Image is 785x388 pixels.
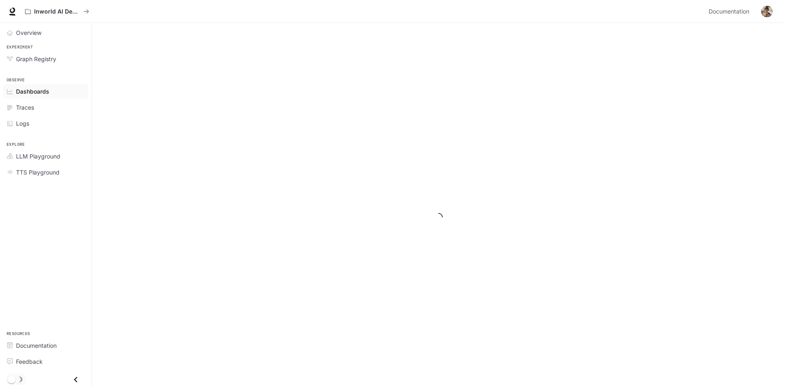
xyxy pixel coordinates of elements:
[705,3,755,20] a: Documentation
[709,7,749,17] span: Documentation
[434,212,443,222] span: loading
[761,6,773,17] img: User avatar
[3,116,88,131] a: Logs
[16,87,49,96] span: Dashboards
[16,341,57,350] span: Documentation
[16,119,29,128] span: Logs
[3,338,88,353] a: Documentation
[21,3,93,20] button: All workspaces
[3,165,88,179] a: TTS Playground
[16,357,43,366] span: Feedback
[759,3,775,20] button: User avatar
[3,52,88,66] a: Graph Registry
[16,168,60,177] span: TTS Playground
[16,28,41,37] span: Overview
[3,100,88,115] a: Traces
[16,103,34,112] span: Traces
[16,152,60,161] span: LLM Playground
[3,84,88,99] a: Dashboards
[7,374,16,383] span: Dark mode toggle
[16,55,56,63] span: Graph Registry
[3,25,88,40] a: Overview
[3,149,88,163] a: LLM Playground
[67,371,85,388] button: Close drawer
[3,354,88,369] a: Feedback
[34,8,80,15] p: Inworld AI Demos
